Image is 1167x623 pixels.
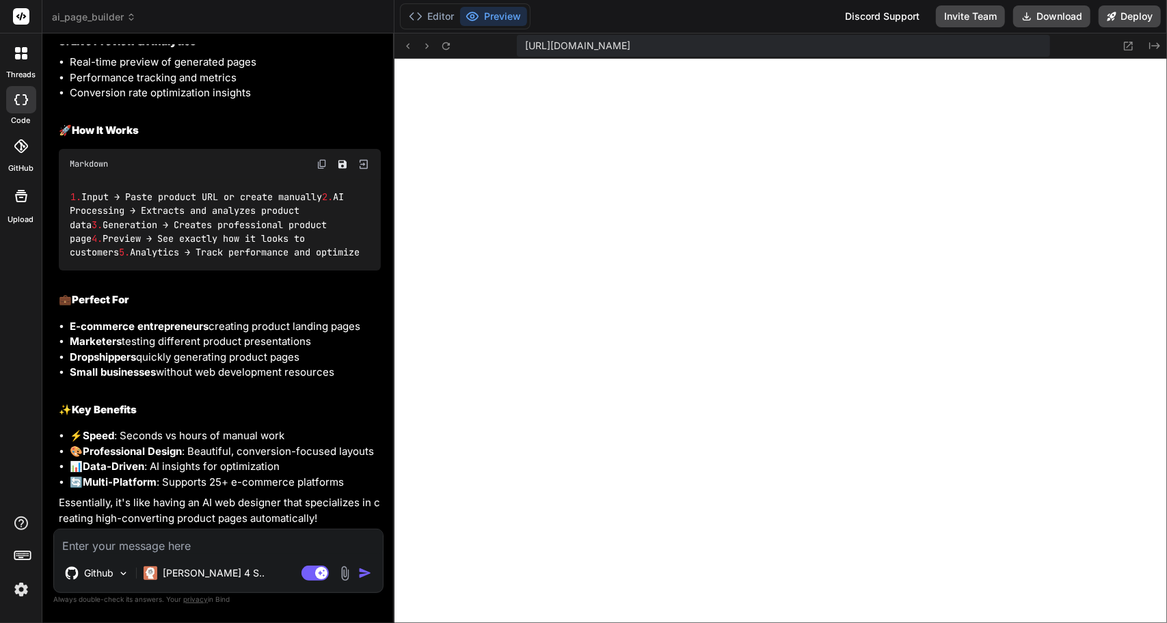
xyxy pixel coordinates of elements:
li: Performance tracking and metrics [70,70,381,86]
button: Deploy [1099,5,1161,27]
label: threads [6,69,36,81]
span: Markdown [70,158,108,169]
img: settings [10,578,33,601]
div: Discord Support [837,5,928,27]
strong: Key Benefits [72,403,137,416]
button: Download [1013,5,1090,27]
strong: Small businesses [70,365,156,378]
strong: Perfect For [72,293,129,306]
li: ⚡ : Seconds vs hours of manual work [70,428,381,444]
span: 3. [92,219,103,231]
button: Editor [403,7,460,26]
strong: E-commerce entrepreneurs [70,320,209,333]
li: 🎨 : Beautiful, conversion-focused layouts [70,444,381,460]
li: without web development resources [70,365,381,380]
p: Always double-check its answers. Your in Bind [53,593,384,606]
li: Conversion rate optimization insights [70,85,381,101]
img: Pick Models [118,568,129,579]
code: Input → Paste product URL or create manually AI Processing → Extracts and analyzes product data G... [70,190,360,260]
li: quickly generating product pages [70,350,381,365]
strong: Speed [83,429,114,442]
p: Essentially, it's like having an AI web designer that specializes in creating high-converting pro... [59,495,381,526]
li: testing different product presentations [70,334,381,350]
button: Invite Team [936,5,1005,27]
li: Real-time preview of generated pages [70,55,381,70]
span: 4. [92,232,103,245]
li: 🔄 : Supports 25+ e-commerce platforms [70,475,381,490]
strong: 3. Live Preview & Analytics [59,35,196,48]
span: 5. [119,247,130,259]
label: GitHub [8,163,33,174]
span: 1. [70,191,81,203]
strong: Dropshippers [70,350,136,363]
img: attachment [337,566,353,581]
span: [URL][DOMAIN_NAME] [525,39,630,53]
img: copy [317,158,327,169]
h2: 🚀 [59,123,381,139]
strong: How It Works [72,124,139,137]
button: Preview [460,7,527,26]
iframe: Preview [394,59,1167,623]
p: Github [84,566,113,580]
img: icon [358,566,372,580]
label: code [12,115,31,126]
p: [PERSON_NAME] 4 S.. [163,566,265,580]
span: 2. [322,191,333,203]
img: Claude 4 Sonnet [144,566,157,580]
li: 📊 : AI insights for optimization [70,459,381,475]
span: privacy [183,595,208,603]
strong: Professional Design [83,445,182,458]
li: creating product landing pages [70,319,381,335]
strong: Data-Driven [83,460,144,473]
h2: 💼 [59,292,381,308]
strong: Marketers [70,335,122,348]
strong: Multi-Platform [83,475,157,488]
h2: ✨ [59,402,381,418]
button: Save file [333,154,352,174]
span: ai_page_builder [52,10,136,24]
img: Open in Browser [358,158,370,170]
label: Upload [8,214,34,225]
